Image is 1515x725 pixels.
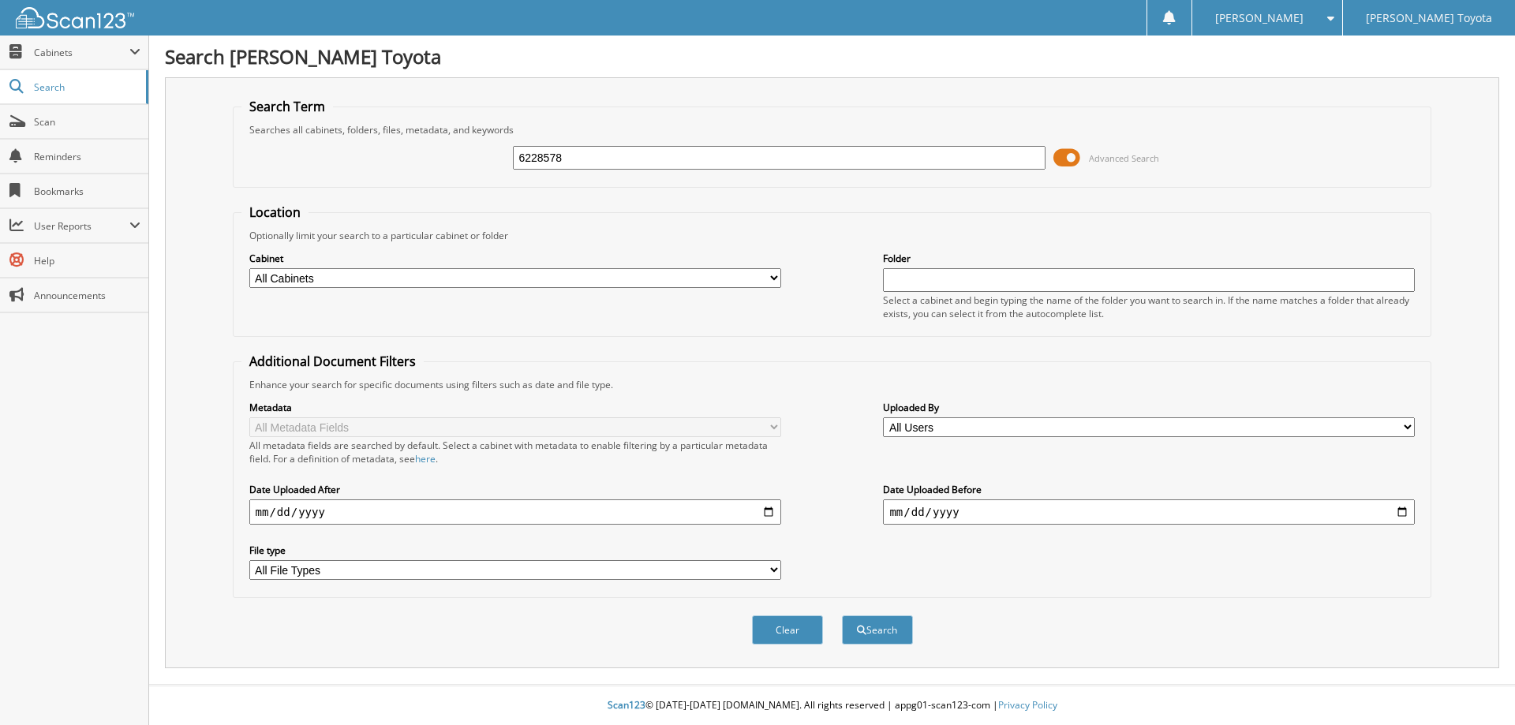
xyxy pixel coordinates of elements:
span: [PERSON_NAME] Toyota [1366,13,1492,23]
input: start [249,499,781,525]
span: Advanced Search [1089,152,1159,164]
div: © [DATE]-[DATE] [DOMAIN_NAME]. All rights reserved | appg01-scan123-com | [149,686,1515,725]
span: Reminders [34,150,140,163]
a: here [415,452,436,465]
h1: Search [PERSON_NAME] Toyota [165,43,1499,69]
input: end [883,499,1415,525]
span: Announcements [34,289,140,302]
label: Cabinet [249,252,781,265]
a: Privacy Policy [998,698,1057,712]
span: Help [34,254,140,267]
span: Search [34,80,138,94]
div: Select a cabinet and begin typing the name of the folder you want to search in. If the name match... [883,293,1415,320]
legend: Additional Document Filters [241,353,424,370]
div: Enhance your search for specific documents using filters such as date and file type. [241,378,1423,391]
span: [PERSON_NAME] [1215,13,1304,23]
button: Clear [752,615,823,645]
button: Search [842,615,913,645]
iframe: Chat Widget [1436,649,1515,725]
span: User Reports [34,219,129,233]
label: Metadata [249,401,781,414]
label: Date Uploaded After [249,483,781,496]
div: Optionally limit your search to a particular cabinet or folder [241,229,1423,242]
span: Bookmarks [34,185,140,198]
legend: Location [241,204,309,221]
span: Scan [34,115,140,129]
div: All metadata fields are searched by default. Select a cabinet with metadata to enable filtering b... [249,439,781,465]
label: Uploaded By [883,401,1415,414]
span: Scan123 [608,698,645,712]
div: Searches all cabinets, folders, files, metadata, and keywords [241,123,1423,136]
label: Folder [883,252,1415,265]
label: File type [249,544,781,557]
img: scan123-logo-white.svg [16,7,134,28]
legend: Search Term [241,98,333,115]
label: Date Uploaded Before [883,483,1415,496]
span: Cabinets [34,46,129,59]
